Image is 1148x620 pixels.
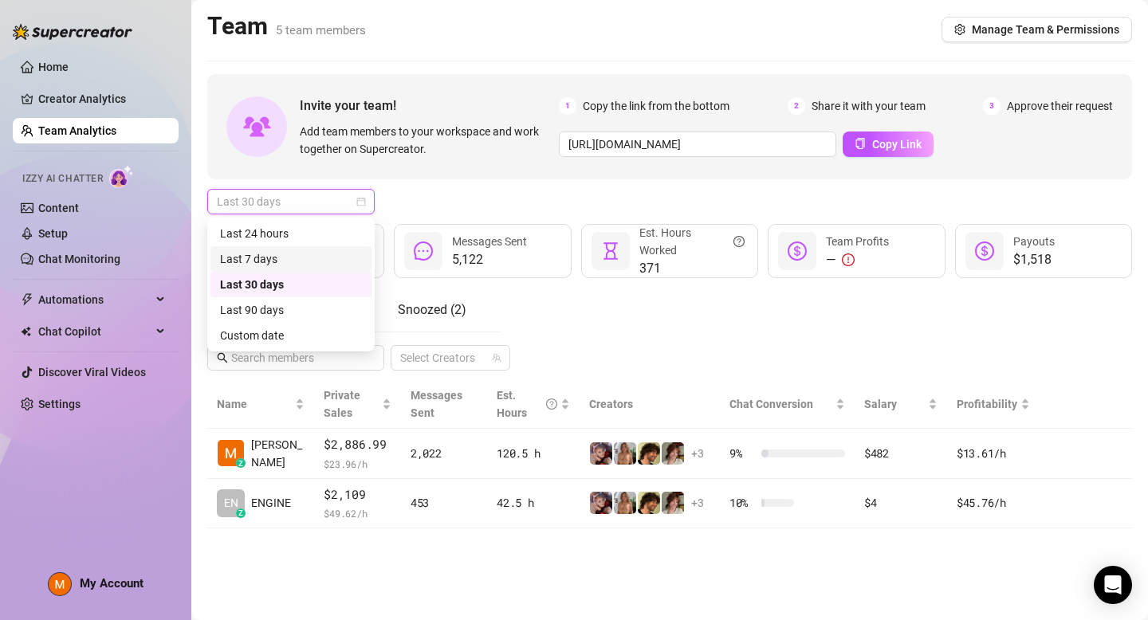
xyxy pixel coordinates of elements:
span: dollar-circle [788,241,807,261]
span: 5,122 [452,250,527,269]
span: Messages Sent [411,389,462,419]
img: Gloom [590,492,612,514]
span: Name [217,395,292,413]
div: 2,022 [411,445,478,462]
span: 371 [639,259,745,278]
span: question-circle [733,224,745,259]
span: + 3 [691,494,704,512]
span: ENGINE [251,494,291,512]
img: logo-BBDzfeDw.svg [13,24,132,40]
span: 9 % [729,445,755,462]
span: Chat Conversion [729,398,813,410]
div: z [236,508,246,518]
div: Last 90 days [220,301,362,319]
span: Profitability [957,398,1017,410]
div: Last 30 days [220,276,362,293]
span: $2,109 [324,485,391,504]
span: team [492,353,501,363]
a: Creator Analytics [38,86,166,112]
a: Chat Monitoring [38,253,120,265]
span: My Account [80,576,143,591]
span: Invite your team! [300,96,559,116]
span: 10 % [729,494,755,512]
img: Asmrboyfriend [638,492,660,514]
div: z [236,458,246,468]
button: Copy Link [843,131,934,157]
img: Asmrboyfriend [638,442,660,465]
span: hourglass [601,241,620,261]
span: 2 [788,97,805,115]
img: Pam🤍 [614,492,636,514]
span: question-circle [546,387,557,422]
span: Share it with your team [812,97,926,115]
span: Add team members to your workspace and work together on Supercreator. [300,123,552,158]
span: Last 30 days [217,190,365,214]
span: thunderbolt [21,293,33,306]
img: Ruby [662,442,684,465]
a: Discover Viral Videos [38,366,146,379]
span: Team Profits [826,235,889,248]
span: Manage Team & Permissions [972,23,1119,36]
img: ACg8ocITEcKBX86dV0Vkp1gS6gvahtu6LOwHQX5YNuY6Ojb6XrVw_A=s96-c [49,573,71,595]
span: search [217,352,228,363]
div: $482 [864,445,938,462]
span: Private Sales [324,389,360,419]
div: Open Intercom Messenger [1094,566,1132,604]
div: Est. Hours Worked [639,224,745,259]
span: [PERSON_NAME] [251,436,305,471]
div: Last 24 hours [210,221,372,246]
div: Est. Hours [497,387,557,422]
span: $ 23.96 /h [324,456,391,472]
span: message [414,241,433,261]
span: Chat Copilot [38,319,151,344]
th: Name [207,380,314,429]
span: exclamation-circle [842,253,855,266]
input: Search members [231,349,362,367]
span: Payouts [1013,235,1055,248]
th: Creators [580,380,720,429]
span: Messages Sent [452,235,527,248]
div: Last 30 days [210,272,372,297]
img: Gloom [590,442,612,465]
span: Copy Link [872,138,922,151]
a: Content [38,202,79,214]
span: dollar-circle [975,241,994,261]
a: Team Analytics [38,124,116,137]
div: Custom date [220,327,362,344]
span: EN [224,494,238,512]
span: Izzy AI Chatter [22,171,103,186]
div: Last 90 days [210,297,372,323]
span: Snoozed ( 2 ) [398,302,466,317]
img: Chat Copilot [21,326,31,337]
div: $4 [864,494,938,512]
div: 453 [411,494,478,512]
button: Manage Team & Permissions [942,17,1132,42]
a: Setup [38,227,68,240]
span: 3 [983,97,1001,115]
img: AI Chatter [109,165,134,188]
img: Pam🤍 [614,442,636,465]
span: Copy the link from the bottom [583,97,729,115]
span: $ 49.62 /h [324,505,391,521]
span: Automations [38,287,151,312]
span: $1,518 [1013,250,1055,269]
img: Mila Engine [218,440,244,466]
span: copy [855,138,866,149]
div: $45.76 /h [957,494,1030,512]
a: Home [38,61,69,73]
span: setting [954,24,965,35]
span: Salary [864,398,897,410]
div: $13.61 /h [957,445,1030,462]
a: Settings [38,398,81,410]
div: Last 24 hours [220,225,362,242]
div: Last 7 days [210,246,372,272]
span: 5 team members [276,23,366,37]
span: 1 [559,97,576,115]
img: Ruby [662,492,684,514]
span: $2,886.99 [324,435,391,454]
div: 42.5 h [497,494,570,512]
span: + 3 [691,445,704,462]
h2: Team [207,11,366,41]
div: Custom date [210,323,372,348]
div: Last 7 days [220,250,362,268]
